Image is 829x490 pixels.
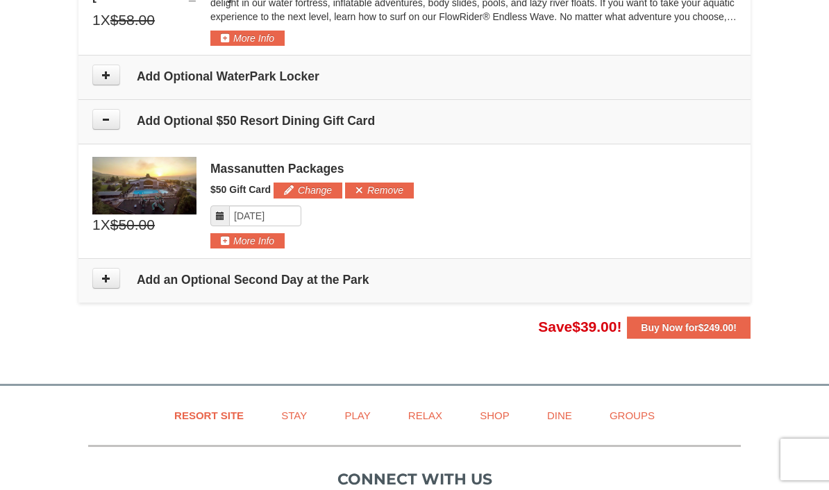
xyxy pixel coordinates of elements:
[92,273,737,287] h4: Add an Optional Second Day at the Park
[92,157,196,214] img: 6619879-1.jpg
[101,10,110,31] span: X
[210,184,271,195] span: $50 Gift Card
[101,214,110,235] span: X
[157,400,261,431] a: Resort Site
[391,400,460,431] a: Relax
[92,114,737,128] h4: Add Optional $50 Resort Dining Gift Card
[530,400,589,431] a: Dine
[92,10,101,31] span: 1
[110,214,155,235] span: $50.00
[92,69,737,83] h4: Add Optional WaterPark Locker
[110,10,155,31] span: $58.00
[641,322,737,333] strong: Buy Now for !
[538,319,621,335] span: Save !
[274,183,342,198] button: Change
[210,162,737,176] div: Massanutten Packages
[627,316,751,339] button: Buy Now for$249.00!
[345,183,414,198] button: Remove
[210,233,285,248] button: More Info
[92,214,101,235] span: 1
[698,322,734,333] span: $249.00
[327,400,387,431] a: Play
[572,319,617,335] span: $39.00
[462,400,527,431] a: Shop
[210,31,285,46] button: More Info
[264,400,324,431] a: Stay
[592,400,672,431] a: Groups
